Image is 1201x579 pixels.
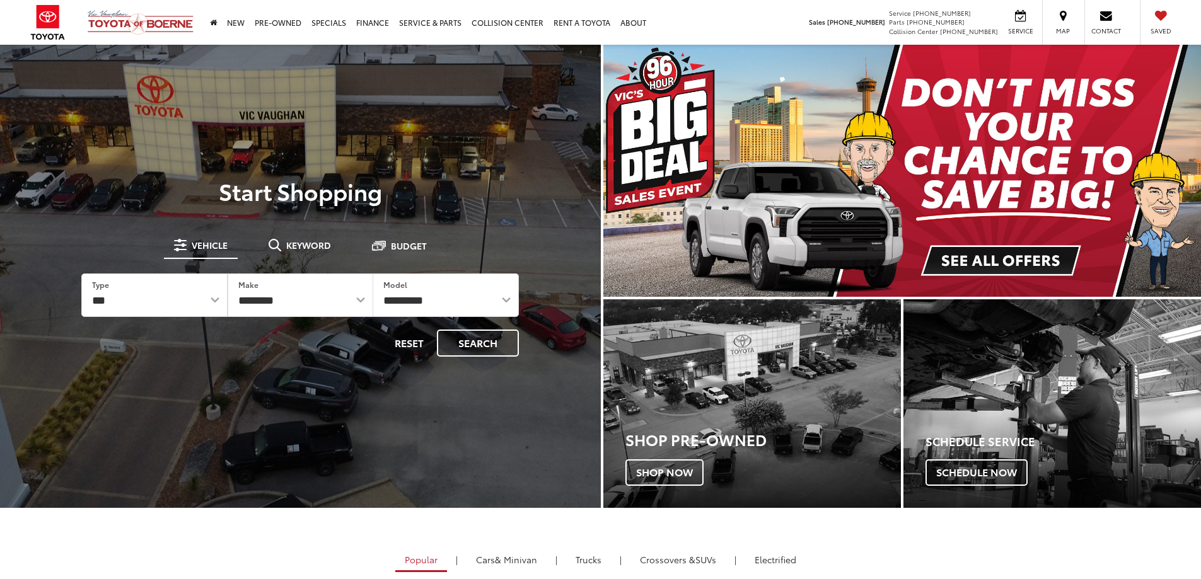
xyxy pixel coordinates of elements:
[384,330,434,357] button: Reset
[1049,26,1077,35] span: Map
[940,26,998,36] span: [PHONE_NUMBER]
[630,549,726,570] a: SUVs
[467,549,547,570] a: Cars
[889,8,911,18] span: Service
[625,459,704,486] span: Shop Now
[889,17,905,26] span: Parts
[603,299,901,508] a: Shop Pre-Owned Shop Now
[903,299,1201,508] div: Toyota
[731,553,740,566] li: |
[238,279,258,290] label: Make
[745,549,806,570] a: Electrified
[827,17,885,26] span: [PHONE_NUMBER]
[640,553,695,566] span: Crossovers &
[391,241,427,250] span: Budget
[437,330,519,357] button: Search
[566,549,611,570] a: Trucks
[889,26,938,36] span: Collision Center
[903,299,1201,508] a: Schedule Service Schedule Now
[395,549,447,572] a: Popular
[87,9,194,35] img: Vic Vaughan Toyota of Boerne
[625,431,901,447] h3: Shop Pre-Owned
[913,8,971,18] span: [PHONE_NUMBER]
[286,241,331,249] span: Keyword
[92,279,109,290] label: Type
[552,553,560,566] li: |
[1006,26,1035,35] span: Service
[453,553,461,566] li: |
[925,459,1028,486] span: Schedule Now
[192,241,228,249] span: Vehicle
[1091,26,1121,35] span: Contact
[809,17,825,26] span: Sales
[53,178,548,204] p: Start Shopping
[603,299,901,508] div: Toyota
[617,553,625,566] li: |
[925,435,1201,448] h4: Schedule Service
[1147,26,1175,35] span: Saved
[495,553,537,566] span: & Minivan
[907,17,965,26] span: [PHONE_NUMBER]
[383,279,407,290] label: Model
